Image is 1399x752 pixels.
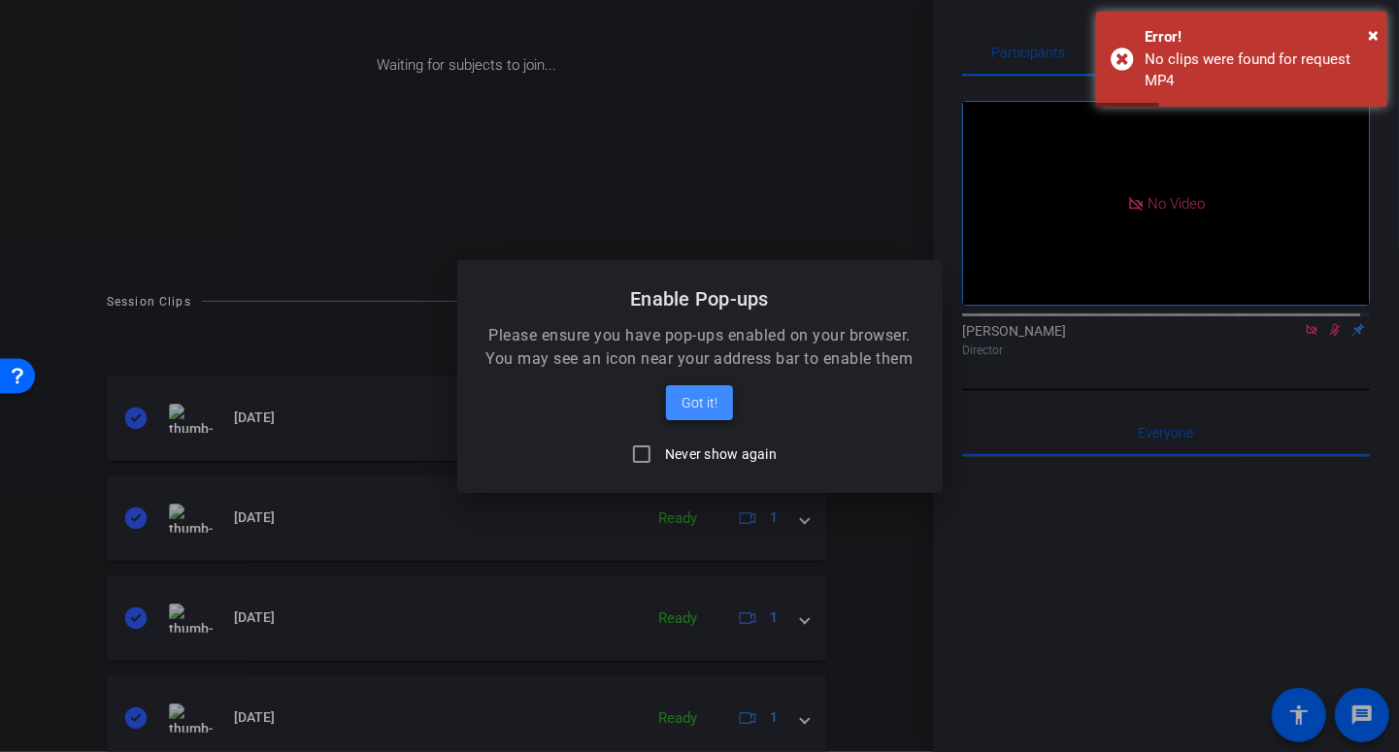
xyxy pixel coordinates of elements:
[481,283,919,314] h2: Enable Pop-ups
[1368,23,1379,47] span: ×
[1368,20,1379,49] button: Close
[682,391,717,414] span: Got it!
[661,444,777,464] label: Never show again
[1145,26,1373,49] div: Error!
[666,385,733,420] button: Got it!
[481,324,919,371] p: Please ensure you have pop-ups enabled on your browser. You may see an icon near your address bar...
[1145,49,1373,92] div: No clips were found for request MP4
